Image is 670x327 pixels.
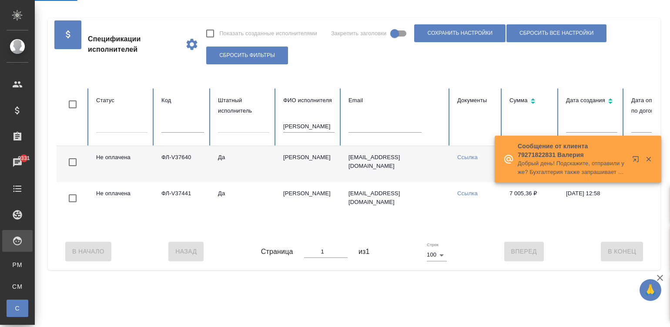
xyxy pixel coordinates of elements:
td: [PERSON_NAME] [276,146,342,182]
td: Не оплачена [89,182,154,218]
p: Добрый день! Подскажите, отправили уже? Бухгалтерия также запрашивает акт, не моги бы прислать? [518,159,626,177]
td: [EMAIL_ADDRESS][DOMAIN_NAME] [342,182,450,218]
span: Toggle Row Selected [64,189,82,207]
td: Не оплачена [89,146,154,182]
label: Строк [427,243,439,247]
button: Закрыть [640,155,657,163]
button: Открыть в новой вкладке [627,150,648,171]
div: ФИО исполнителя [283,95,335,106]
span: Закрепить заголовки [331,29,387,38]
div: Сортировка [509,95,552,108]
span: 9331 [13,154,35,163]
span: Спецификации исполнителей [88,34,178,55]
span: из 1 [358,247,370,257]
div: Код [161,95,204,106]
td: [PERSON_NAME] [276,182,342,218]
td: ФЛ-V37640 [154,146,211,182]
div: Email [348,95,443,106]
a: Ссылка [457,154,478,160]
td: ФЛ-V37441 [154,182,211,218]
button: Сохранить настройки [414,24,506,42]
div: 100 [427,249,447,261]
td: Да [211,146,276,182]
span: Toggle Row Selected [64,153,82,171]
div: Сортировка [566,95,617,108]
button: Сбросить фильтры [206,47,288,64]
div: Документы [457,95,496,106]
td: Да [211,182,276,218]
div: Статус [96,95,147,106]
span: Сбросить все настройки [519,30,593,37]
p: Сообщение от клиента 79271822831 Валерия [518,142,626,159]
span: Сбросить фильтры [219,52,275,59]
td: [EMAIL_ADDRESS][DOMAIN_NAME] [342,146,450,182]
a: 9331 [2,152,33,174]
a: CM [7,278,28,295]
span: Показать созданные исполнителями [219,29,317,38]
a: Ссылка [457,190,478,197]
a: PM [7,256,28,274]
span: PM [11,260,24,269]
span: Сохранить настройки [427,30,492,37]
span: CM [11,282,24,291]
a: С [7,300,28,317]
button: Сбросить все настройки [506,24,606,42]
span: С [11,304,24,313]
div: Штатный исполнитель [218,95,269,116]
span: Страница [261,247,293,257]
